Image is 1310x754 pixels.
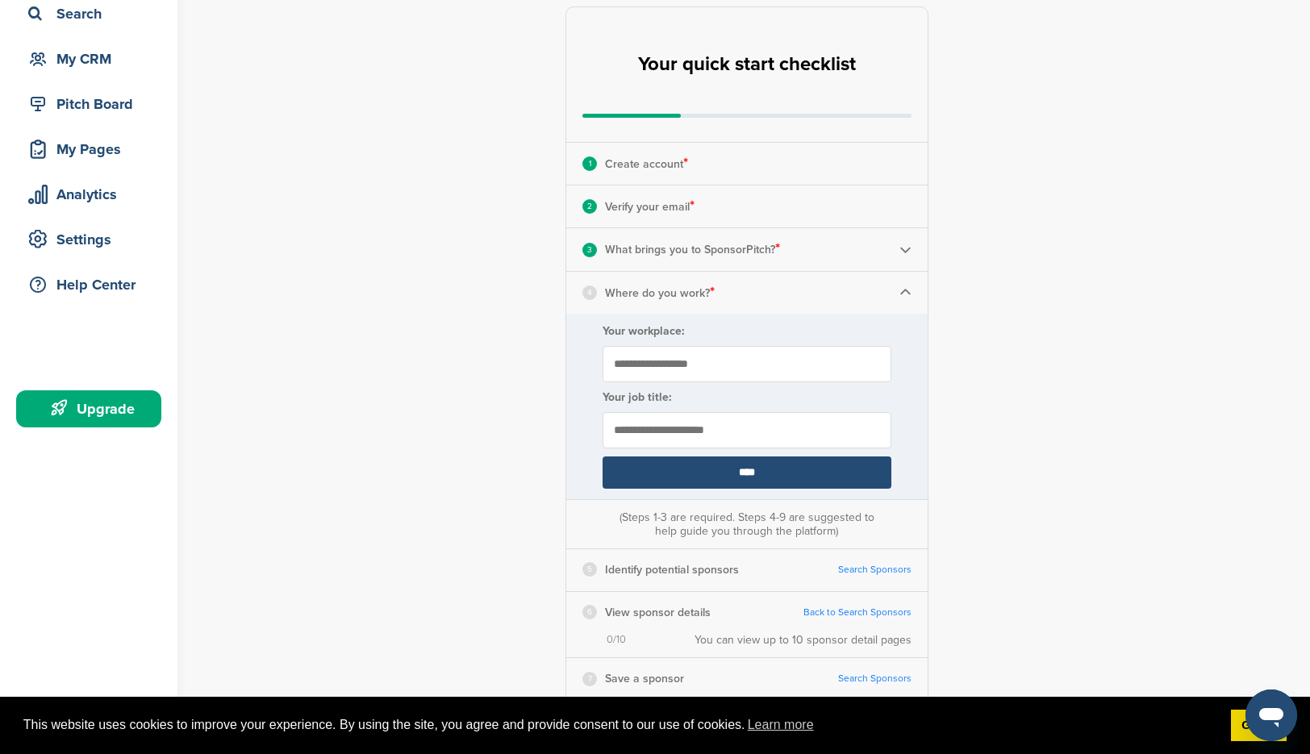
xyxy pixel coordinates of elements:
[582,672,597,686] div: 7
[16,85,161,123] a: Pitch Board
[16,40,161,77] a: My CRM
[16,131,161,168] a: My Pages
[899,286,912,298] img: Checklist arrow 1
[605,602,711,623] p: View sponsor details
[605,153,688,174] p: Create account
[24,135,161,164] div: My Pages
[23,713,1218,737] span: This website uses cookies to improve your experience. By using the site, you agree and provide co...
[745,713,816,737] a: learn more about cookies
[803,606,912,619] a: Back to Search Sponsors
[582,199,597,214] div: 2
[605,669,684,689] p: Save a sponsor
[582,243,597,257] div: 3
[24,90,161,119] div: Pitch Board
[605,196,695,217] p: Verify your email
[1245,689,1297,741] iframe: Button to launch messaging window
[582,605,597,619] div: 6
[605,560,739,580] p: Identify potential sponsors
[16,221,161,258] a: Settings
[582,562,597,577] div: 5
[899,244,912,256] img: Checklist arrow 2
[24,394,161,423] div: Upgrade
[16,266,161,303] a: Help Center
[24,44,161,73] div: My CRM
[24,180,161,209] div: Analytics
[695,633,912,647] div: You can view up to 10 sponsor detail pages
[607,633,626,647] span: 0/10
[16,390,161,427] a: Upgrade
[638,47,856,82] h2: Your quick start checklist
[16,176,161,213] a: Analytics
[24,270,161,299] div: Help Center
[605,239,780,260] p: What brings you to SponsorPitch?
[615,510,878,538] div: (Steps 1-3 are required. Steps 4-9 are suggested to help guide you through the platform)
[582,285,597,300] div: 4
[1231,710,1287,742] a: dismiss cookie message
[24,225,161,254] div: Settings
[838,673,912,685] a: Search Sponsors
[605,282,715,303] p: Where do you work?
[603,324,891,338] label: Your workplace:
[838,564,912,576] a: Search Sponsors
[603,390,891,404] label: Your job title:
[582,156,597,171] div: 1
